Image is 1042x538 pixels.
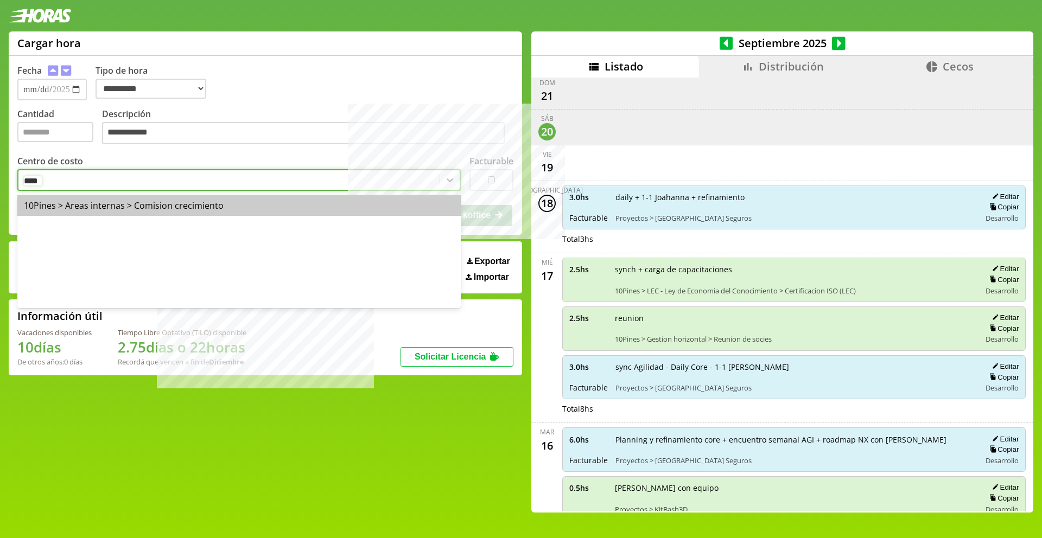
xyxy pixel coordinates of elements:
[539,78,555,87] div: dom
[538,159,556,176] div: 19
[96,79,206,99] select: Tipo de hora
[986,445,1019,454] button: Copiar
[538,87,556,105] div: 21
[511,185,583,195] div: [DEMOGRAPHIC_DATA]
[615,286,973,296] span: 10Pines > LEC - Ley de Economia del Conocimiento > Certificacion ISO (LEC)
[562,234,1026,244] div: Total 3 hs
[17,36,81,50] h1: Cargar hora
[401,347,513,367] button: Solicitar Licencia
[118,337,246,357] h1: 2.75 días o 22 horas
[531,78,1033,511] div: scrollable content
[986,324,1019,333] button: Copiar
[986,383,1019,393] span: Desarrollo
[415,352,486,361] span: Solicitar Licencia
[989,313,1019,322] button: Editar
[986,494,1019,503] button: Copiar
[209,357,244,367] b: Diciembre
[569,192,608,202] span: 3.0 hs
[986,456,1019,465] span: Desarrollo
[986,373,1019,382] button: Copiar
[759,59,824,74] span: Distribución
[17,309,103,323] h2: Información útil
[615,192,973,202] span: daily + 1-1 Joahanna + refinamiento
[615,264,973,274] span: synch + carga de capacitaciones
[569,382,608,393] span: Facturable
[538,437,556,454] div: 16
[474,257,510,266] span: Exportar
[463,256,513,267] button: Exportar
[569,483,607,493] span: 0.5 hs
[615,313,973,323] span: reunion
[615,213,973,223] span: Proyectos > [GEOGRAPHIC_DATA] Seguros
[989,362,1019,371] button: Editar
[569,434,608,445] span: 6.0 hs
[17,337,92,357] h1: 10 días
[474,272,509,282] span: Importar
[989,264,1019,273] button: Editar
[986,213,1019,223] span: Desarrollo
[17,328,92,337] div: Vacaciones disponibles
[562,403,1026,414] div: Total 8 hs
[615,434,973,445] span: Planning y refinamiento core + encuentro semanal AGI + roadmap NX con [PERSON_NAME]
[569,213,608,223] span: Facturable
[17,195,461,216] div: 10Pines > Areas internas > Comision crecimiento
[615,383,973,393] span: Proyectos > [GEOGRAPHIC_DATA] Seguros
[615,504,973,514] span: Proyectos > KitBash3D
[17,122,93,142] input: Cantidad
[538,123,556,140] div: 20
[733,36,832,50] span: Septiembre 2025
[96,65,215,100] label: Tipo de hora
[986,202,1019,212] button: Copiar
[118,357,246,367] div: Recordá que vencen a fin de
[118,328,246,337] div: Tiempo Libre Optativo (TiLO) disponible
[469,155,513,167] label: Facturable
[538,267,556,284] div: 17
[543,150,552,159] div: vie
[986,286,1019,296] span: Desarrollo
[569,362,608,372] span: 3.0 hs
[102,122,505,145] textarea: Descripción
[943,59,974,74] span: Cecos
[102,108,513,148] label: Descripción
[540,427,554,437] div: mar
[989,434,1019,444] button: Editar
[605,59,643,74] span: Listado
[9,9,72,23] img: logotipo
[17,65,42,76] label: Fecha
[17,155,83,167] label: Centro de costo
[17,357,92,367] div: De otros años: 0 días
[986,275,1019,284] button: Copiar
[615,362,973,372] span: sync Agilidad - Daily Core - 1-1 [PERSON_NAME]
[569,313,607,323] span: 2.5 hs
[538,195,556,212] div: 18
[989,192,1019,201] button: Editar
[17,108,102,148] label: Cantidad
[615,456,973,465] span: Proyectos > [GEOGRAPHIC_DATA] Seguros
[569,455,608,465] span: Facturable
[986,334,1019,344] span: Desarrollo
[615,334,973,344] span: 10Pines > Gestion horizontal > Reunion de socies
[569,264,607,274] span: 2.5 hs
[986,504,1019,514] span: Desarrollo
[541,114,554,123] div: sáb
[542,258,553,267] div: mié
[989,483,1019,492] button: Editar
[615,483,973,493] span: [PERSON_NAME] con equipo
